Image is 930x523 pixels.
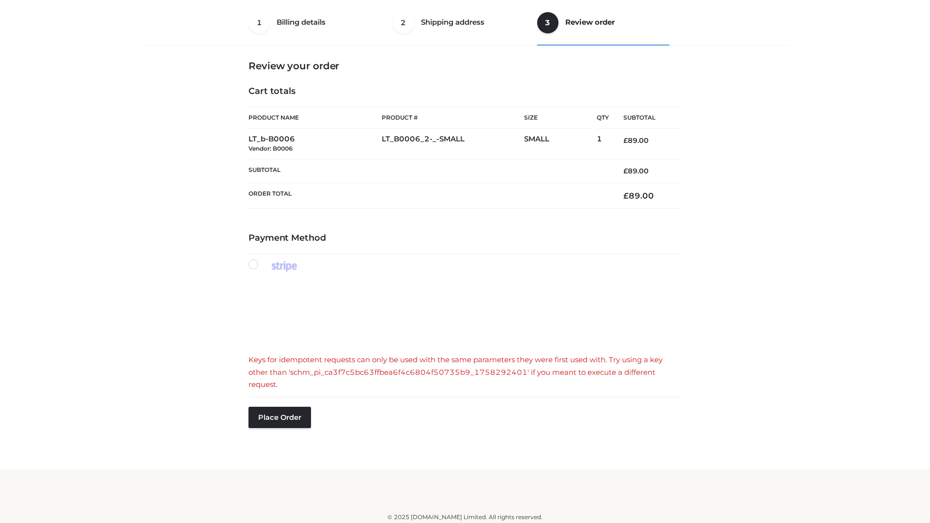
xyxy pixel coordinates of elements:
[524,129,597,159] td: SMALL
[248,107,382,129] th: Product Name
[623,136,628,145] span: £
[248,129,382,159] td: LT_b-B0006
[597,107,609,129] th: Qty
[248,183,609,209] th: Order Total
[524,107,592,129] th: Size
[623,167,649,175] bdi: 89.00
[382,107,524,129] th: Product #
[248,233,682,244] h4: Payment Method
[247,282,680,343] iframe: Secure payment input frame
[248,60,682,72] h3: Review your order
[609,107,682,129] th: Subtotal
[623,191,654,200] bdi: 89.00
[248,159,609,183] th: Subtotal
[248,354,682,391] div: Keys for idempotent requests can only be used with the same parameters they were first used with....
[597,129,609,159] td: 1
[623,191,629,200] span: £
[623,167,628,175] span: £
[623,136,649,145] bdi: 89.00
[248,145,293,152] small: Vendor: B0006
[382,129,524,159] td: LT_B0006_2-_-SMALL
[248,407,311,428] button: Place order
[144,512,786,522] div: © 2025 [DOMAIN_NAME] Limited. All rights reserved.
[248,86,682,97] h4: Cart totals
